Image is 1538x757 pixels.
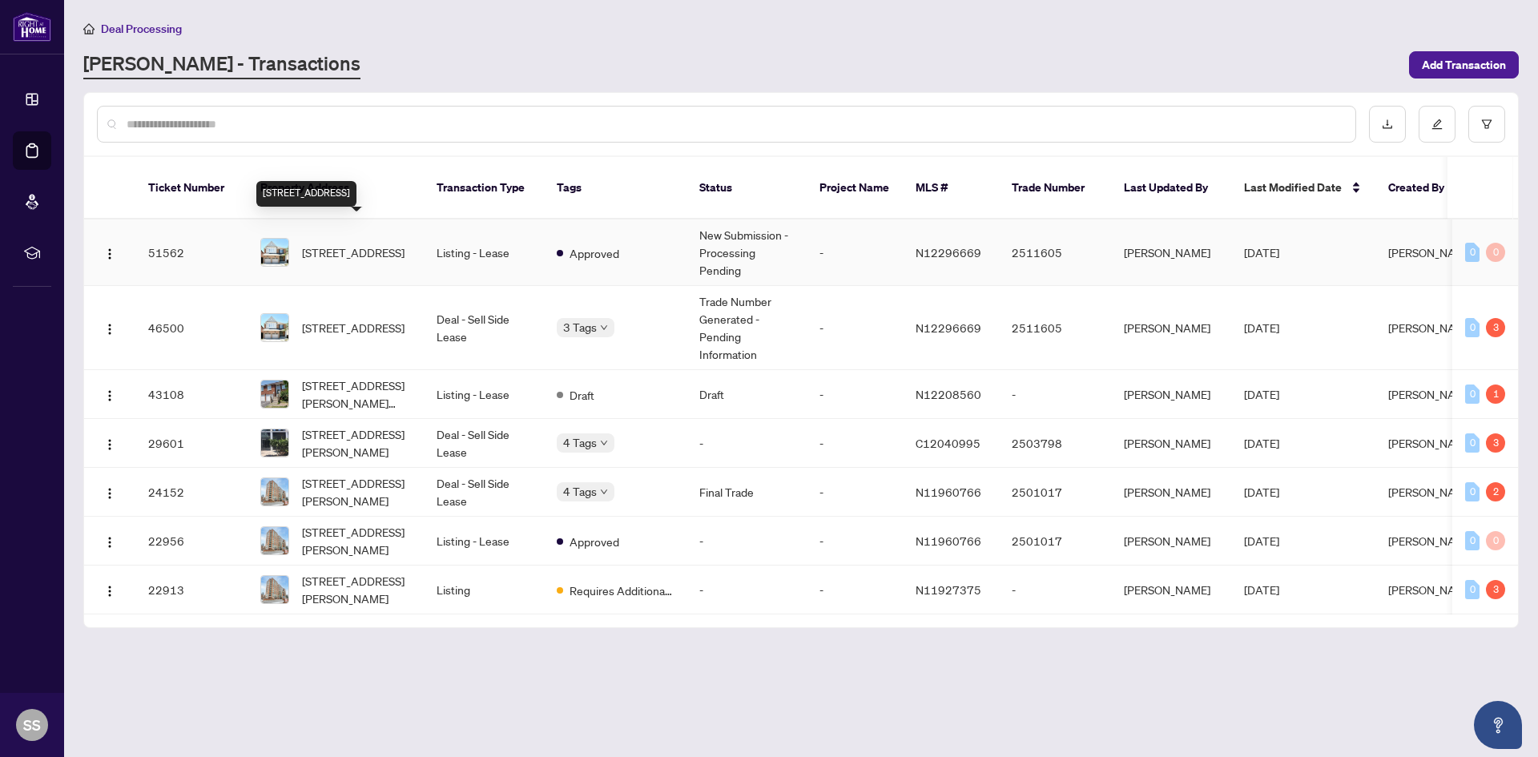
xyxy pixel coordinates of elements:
[916,245,981,260] span: N12296669
[1244,582,1279,597] span: [DATE]
[103,487,116,500] img: Logo
[1431,119,1443,130] span: edit
[1111,566,1231,614] td: [PERSON_NAME]
[1244,179,1342,196] span: Last Modified Date
[135,219,248,286] td: 51562
[256,181,356,207] div: [STREET_ADDRESS]
[1465,482,1480,501] div: 0
[570,386,594,404] span: Draft
[807,566,903,614] td: -
[261,314,288,341] img: thumbnail-img
[97,240,123,265] button: Logo
[1244,534,1279,548] span: [DATE]
[424,157,544,219] th: Transaction Type
[807,286,903,370] td: -
[999,419,1111,468] td: 2503798
[600,488,608,496] span: down
[135,286,248,370] td: 46500
[135,517,248,566] td: 22956
[302,523,411,558] span: [STREET_ADDRESS][PERSON_NAME]
[424,566,544,614] td: Listing
[424,219,544,286] td: Listing - Lease
[544,157,686,219] th: Tags
[261,381,288,408] img: thumbnail-img
[1111,286,1231,370] td: [PERSON_NAME]
[1244,320,1279,335] span: [DATE]
[97,528,123,554] button: Logo
[302,474,411,509] span: [STREET_ADDRESS][PERSON_NAME]
[302,376,411,412] span: [STREET_ADDRESS][PERSON_NAME][PERSON_NAME]
[999,286,1111,370] td: 2511605
[563,482,597,501] span: 4 Tags
[1486,482,1505,501] div: 2
[916,485,981,499] span: N11960766
[570,244,619,262] span: Approved
[570,533,619,550] span: Approved
[135,566,248,614] td: 22913
[1465,385,1480,404] div: 0
[563,433,597,452] span: 4 Tags
[1111,370,1231,419] td: [PERSON_NAME]
[1388,320,1475,335] span: [PERSON_NAME]
[916,387,981,401] span: N12208560
[1375,157,1472,219] th: Created By
[302,244,405,261] span: [STREET_ADDRESS]
[424,419,544,468] td: Deal - Sell Side Lease
[999,219,1111,286] td: 2511605
[1111,419,1231,468] td: [PERSON_NAME]
[1486,433,1505,453] div: 3
[916,534,981,548] span: N11960766
[97,381,123,407] button: Logo
[686,286,807,370] td: Trade Number Generated - Pending Information
[261,576,288,603] img: thumbnail-img
[101,22,182,36] span: Deal Processing
[135,419,248,468] td: 29601
[302,319,405,336] span: [STREET_ADDRESS]
[686,419,807,468] td: -
[1111,468,1231,517] td: [PERSON_NAME]
[248,157,424,219] th: Property Address
[1388,485,1475,499] span: [PERSON_NAME]
[1244,245,1279,260] span: [DATE]
[807,419,903,468] td: -
[999,566,1111,614] td: -
[686,517,807,566] td: -
[1244,485,1279,499] span: [DATE]
[23,714,41,736] span: SS
[999,517,1111,566] td: 2501017
[135,157,248,219] th: Ticket Number
[1244,387,1279,401] span: [DATE]
[424,517,544,566] td: Listing - Lease
[570,582,674,599] span: Requires Additional Docs
[135,468,248,517] td: 24152
[916,582,981,597] span: N11927375
[1486,580,1505,599] div: 3
[103,323,116,336] img: Logo
[261,527,288,554] img: thumbnail-img
[1369,106,1406,143] button: download
[1465,433,1480,453] div: 0
[1388,387,1475,401] span: [PERSON_NAME]
[1465,243,1480,262] div: 0
[13,12,51,42] img: logo
[1388,534,1475,548] span: [PERSON_NAME]
[1474,701,1522,749] button: Open asap
[686,157,807,219] th: Status
[1486,531,1505,550] div: 0
[686,468,807,517] td: Final Trade
[1481,119,1492,130] span: filter
[1486,243,1505,262] div: 0
[999,370,1111,419] td: -
[97,577,123,602] button: Logo
[261,429,288,457] img: thumbnail-img
[302,425,411,461] span: [STREET_ADDRESS][PERSON_NAME]
[1465,318,1480,337] div: 0
[103,248,116,260] img: Logo
[103,438,116,451] img: Logo
[1111,517,1231,566] td: [PERSON_NAME]
[1388,436,1475,450] span: [PERSON_NAME]
[103,536,116,549] img: Logo
[1422,52,1506,78] span: Add Transaction
[600,324,608,332] span: down
[424,286,544,370] td: Deal - Sell Side Lease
